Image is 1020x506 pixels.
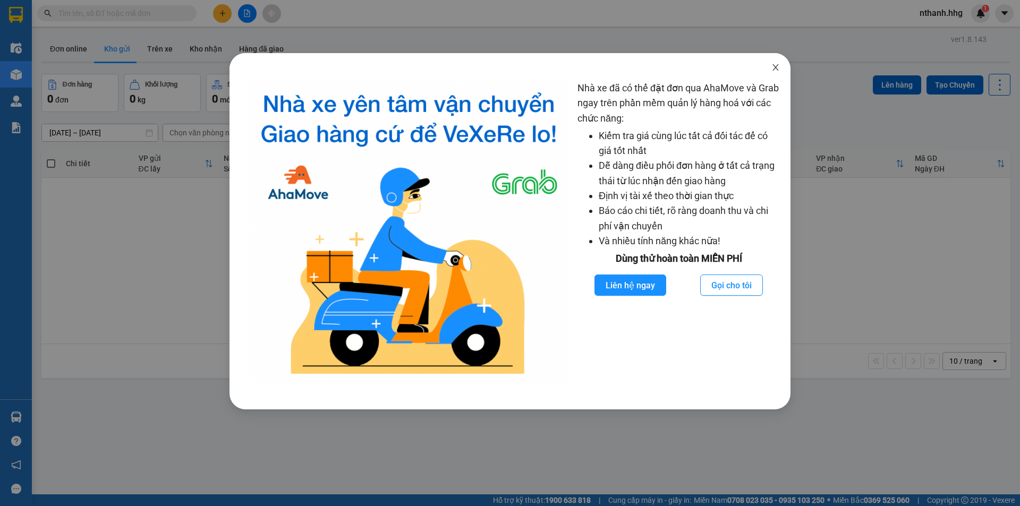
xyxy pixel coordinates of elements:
[577,81,780,383] div: Nhà xe đã có thể đặt đơn qua AhaMove và Grab ngay trên phần mềm quản lý hàng hoá với các chức năng:
[599,203,780,234] li: Báo cáo chi tiết, rõ ràng doanh thu và chi phí vận chuyển
[711,279,752,292] span: Gọi cho tôi
[249,81,569,383] img: logo
[599,128,780,159] li: Kiểm tra giá cùng lúc tất cả đối tác để có giá tốt nhất
[599,234,780,248] li: Và nhiều tính năng khác nữa!
[606,279,655,292] span: Liên hệ ngay
[771,63,780,72] span: close
[577,251,780,266] div: Dùng thử hoàn toàn MIỄN PHÍ
[761,53,790,83] button: Close
[594,275,666,296] button: Liên hệ ngay
[599,188,780,203] li: Định vị tài xế theo thời gian thực
[700,275,763,296] button: Gọi cho tôi
[599,158,780,188] li: Dễ dàng điều phối đơn hàng ở tất cả trạng thái từ lúc nhận đến giao hàng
